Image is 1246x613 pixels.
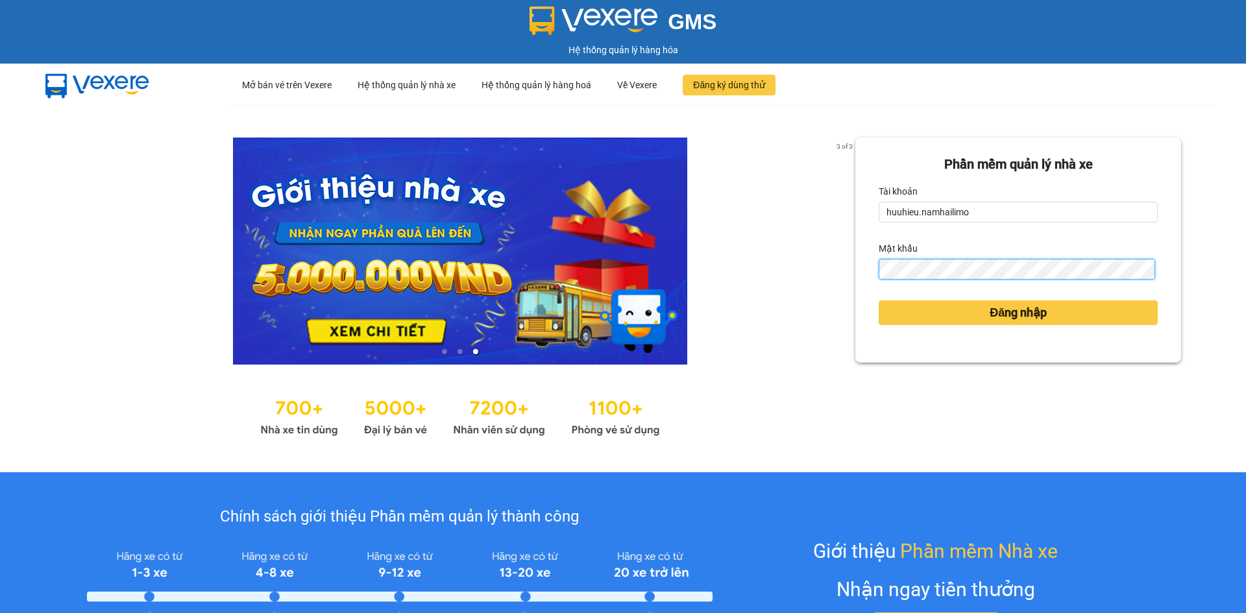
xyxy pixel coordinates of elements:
[683,75,776,95] button: Đăng ký dùng thử
[668,10,716,34] span: GMS
[693,78,765,92] span: Đăng ký dùng thử
[837,574,1035,605] div: Nhận ngay tiền thưởng
[833,138,855,154] p: 3 of 3
[990,304,1047,322] span: Đăng nhập
[530,6,658,35] img: logo 2
[242,64,332,106] div: Mở bán vé trên Vexere
[442,349,447,354] li: slide item 1
[813,536,1058,566] div: Giới thiệu
[879,154,1158,174] div: Phần mềm quản lý nhà xe
[482,64,591,106] div: Hệ thống quản lý hàng hoá
[473,349,478,354] li: slide item 3
[900,536,1058,566] span: Phần mềm Nhà xe
[65,138,83,365] button: previous slide / item
[458,349,463,354] li: slide item 2
[3,43,1243,57] div: Hệ thống quản lý hàng hóa
[617,64,657,106] div: Về Vexere
[32,64,162,106] img: mbUUG5Q.png
[837,138,855,365] button: next slide / item
[879,300,1158,325] button: Đăng nhập
[358,64,456,106] div: Hệ thống quản lý nhà xe
[530,19,717,30] a: GMS
[260,391,660,440] img: Statistics.png
[879,259,1154,280] input: Mật khẩu
[879,238,918,259] label: Mật khẩu
[879,202,1158,222] input: Tài khoản
[879,181,918,202] label: Tài khoản
[87,505,712,529] div: Chính sách giới thiệu Phần mềm quản lý thành công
